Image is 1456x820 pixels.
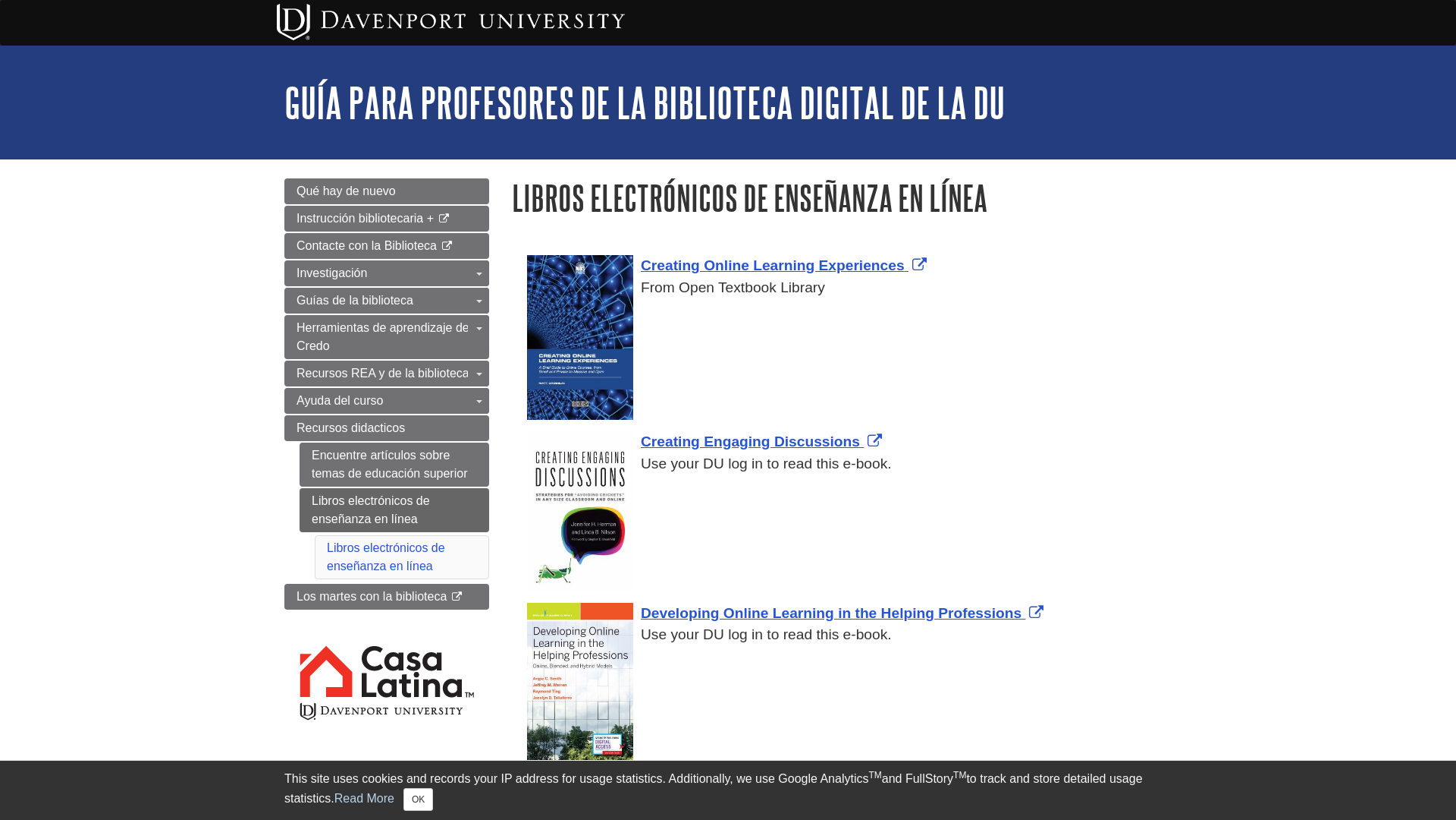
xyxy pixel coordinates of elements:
[300,488,489,532] a: Libros electrónicos de enseñanza en línea
[527,603,633,762] img: Cover Art
[297,239,437,252] span: Contacte con la Biblioteca
[284,584,489,610] a: Los martes con la biblioteca
[284,178,489,204] a: Qué hay de nuevo
[512,178,1172,217] h1: Libros electrónicos de enseñanza en línea
[437,214,450,224] i: This link opens in a new window
[527,255,633,420] img: Cover Art
[868,770,881,781] sup: TM
[284,79,1005,126] a: Guía para profesores de la biblioteca digital de la DU
[527,453,1172,475] div: Use your DU log in to read this e-book.
[641,434,886,449] a: Link opens in new window
[450,592,463,602] i: This link opens in a new window
[327,541,445,572] a: Libros electrónicos de enseñanza en línea
[527,624,1172,646] div: Use your DU log in to read this e-book.
[284,770,1172,811] div: This site uses cookies and records your IP address for usage statistics. Additionally, we use Goo...
[297,294,413,307] span: Guías de la biblioteca
[284,260,489,286] a: Investigación
[641,257,930,273] a: Link opens in new window
[440,241,453,251] i: This link opens in a new window
[284,178,489,749] div: Guide Page Menu
[284,388,489,414] a: Ayuda del curso
[284,415,489,441] a: Recursos didacticos
[641,434,860,449] span: Creating Engaging Discussions
[297,421,405,434] span: Recursos didacticos
[641,605,1021,621] span: Developing Online Learning in the Helping Professions
[300,443,489,487] a: Encuentre artículos sobre temas de educación superior
[527,431,633,591] img: Cover Art
[297,321,469,352] span: Herramientas de aprendizaje de Credo
[284,233,489,259] a: Contacte con la Biblioteca
[297,184,396,197] span: Qué hay de nuevo
[297,266,367,279] span: Investigación
[284,206,489,232] a: Instrucción bibliotecaria +
[284,315,489,359] a: Herramientas de aprendizaje de Credo
[641,257,905,273] span: Creating Online Learning Experiences
[297,367,469,380] span: Recursos REA y de la biblioteca
[641,605,1047,621] a: Link opens in new window
[284,288,489,314] a: Guías de la biblioteca
[527,277,1172,299] div: From Open Textbook Library
[297,394,383,407] span: Ayuda del curso
[953,770,966,781] sup: TM
[297,590,447,603] span: Los martes con la biblioteca
[284,361,489,386] a: Recursos REA y de la biblioteca
[403,788,433,811] button: Close
[277,4,625,40] img: Davenport University
[297,212,434,225] span: Instrucción bibliotecaria +
[334,792,394,805] a: Read More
